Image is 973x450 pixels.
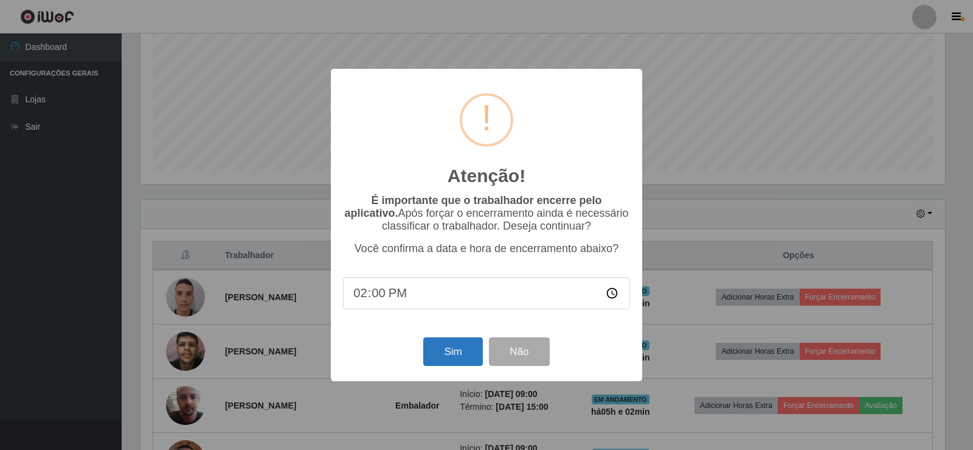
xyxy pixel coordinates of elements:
[343,242,630,255] p: Você confirma a data e hora de encerramento abaixo?
[344,194,601,219] b: É importante que o trabalhador encerre pelo aplicativo.
[448,165,525,187] h2: Atenção!
[423,337,482,366] button: Sim
[489,337,549,366] button: Não
[343,194,630,233] p: Após forçar o encerramento ainda é necessário classificar o trabalhador. Deseja continuar?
